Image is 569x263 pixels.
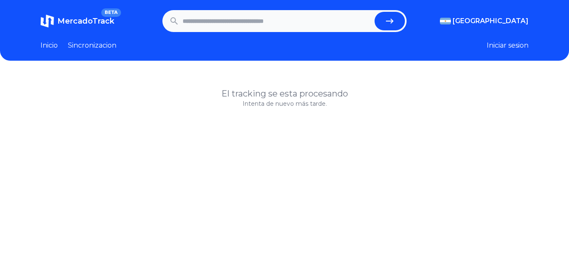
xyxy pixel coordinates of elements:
[40,99,529,108] p: Intenta de nuevo más tarde.
[440,18,451,24] img: Argentina
[68,40,116,51] a: Sincronizacion
[101,8,121,17] span: BETA
[57,16,114,26] span: MercadoTrack
[40,40,58,51] a: Inicio
[40,14,54,28] img: MercadoTrack
[440,16,529,26] button: [GEOGRAPHIC_DATA]
[40,88,529,99] h1: El tracking se esta procesando
[453,16,529,26] span: [GEOGRAPHIC_DATA]
[487,40,529,51] button: Iniciar sesion
[40,14,114,28] a: MercadoTrackBETA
